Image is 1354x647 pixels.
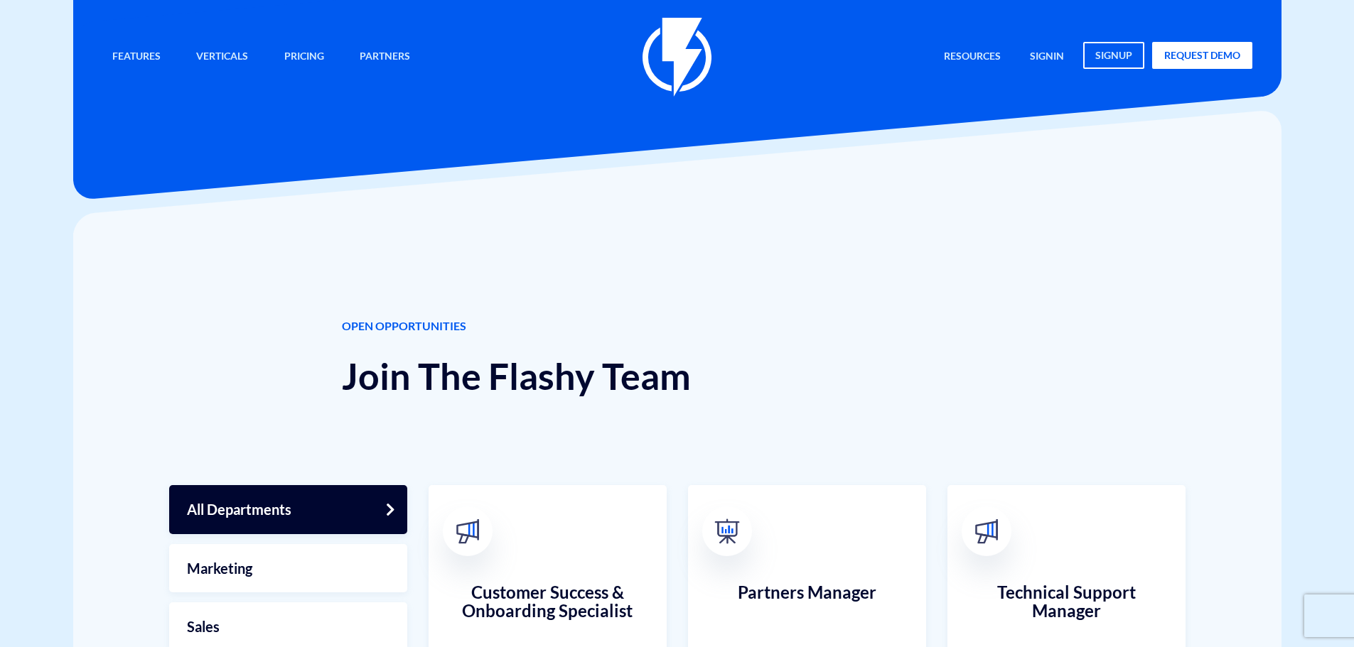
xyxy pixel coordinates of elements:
[1083,42,1144,69] a: signup
[702,583,912,640] h3: Partners Manager
[186,42,259,72] a: Verticals
[1019,42,1075,72] a: signin
[342,318,1012,335] span: OPEN OPPORTUNITIES
[443,583,652,640] h3: Customer Success & Onboarding Specialist
[933,42,1011,72] a: Resources
[349,42,421,72] a: Partners
[962,583,1171,640] h3: Technical Support Manager
[102,42,171,72] a: Features
[274,42,335,72] a: Pricing
[342,356,1012,396] h1: Join The Flashy Team
[169,544,407,593] a: Marketing
[455,519,480,544] img: broadcast.svg
[1152,42,1252,69] a: request demo
[169,485,407,534] a: All Departments
[974,519,999,544] img: broadcast.svg
[714,519,739,544] img: 03-1.png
